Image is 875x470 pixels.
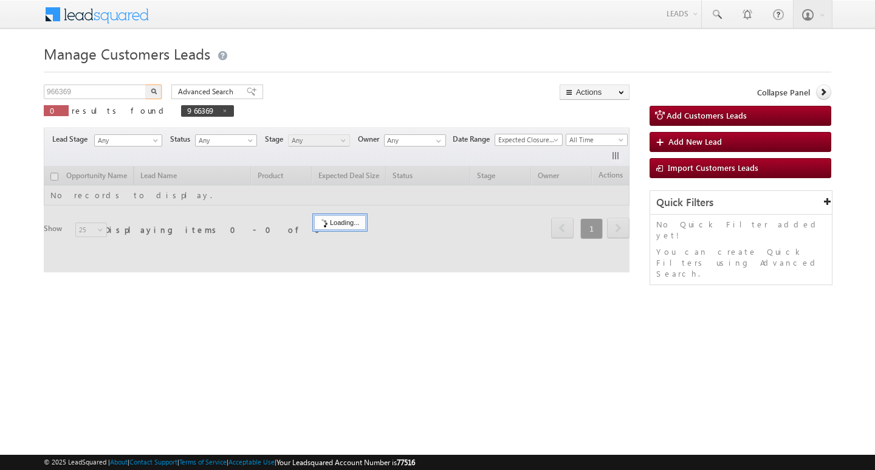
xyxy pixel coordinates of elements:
span: Your Leadsquared Account Number is [276,458,415,467]
span: 0 [50,105,63,116]
span: Any [289,135,346,146]
p: No Quick Filter added yet! [656,219,826,241]
span: All Time [566,134,624,145]
p: You can create Quick Filters using Advanced Search. [656,246,826,279]
img: Search [151,88,157,94]
span: Lead Stage [52,134,92,145]
span: results found [72,105,168,116]
span: Manage Customers Leads [44,44,210,63]
div: Loading... [314,215,366,230]
span: Owner [358,134,384,145]
a: Any [195,134,257,147]
a: Expected Closure Date [495,134,563,146]
a: All Time [566,134,628,146]
span: Stage [265,134,288,145]
span: Collapse Panel [757,87,810,98]
span: Status [170,134,195,145]
span: Expected Closure Date [495,134,558,145]
input: Type to Search [384,134,446,147]
span: Import Customers Leads [668,162,758,173]
a: Any [288,134,350,147]
span: 77516 [397,458,415,467]
span: © 2025 LeadSquared | | | | | [44,457,415,468]
a: About [110,458,128,466]
a: Acceptable Use [228,458,275,466]
span: Any [95,135,158,146]
a: Any [94,134,162,147]
button: Actions [560,85,630,100]
span: Add Customers Leads [667,110,747,120]
div: Quick Filters [650,191,832,215]
a: Contact Support [129,458,177,466]
span: 966369 [187,105,216,116]
span: Date Range [453,134,495,145]
span: Add New Lead [668,136,722,147]
a: Show All Items [430,135,445,147]
span: Advanced Search [178,86,237,97]
span: Any [196,135,253,146]
a: Terms of Service [179,458,227,466]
